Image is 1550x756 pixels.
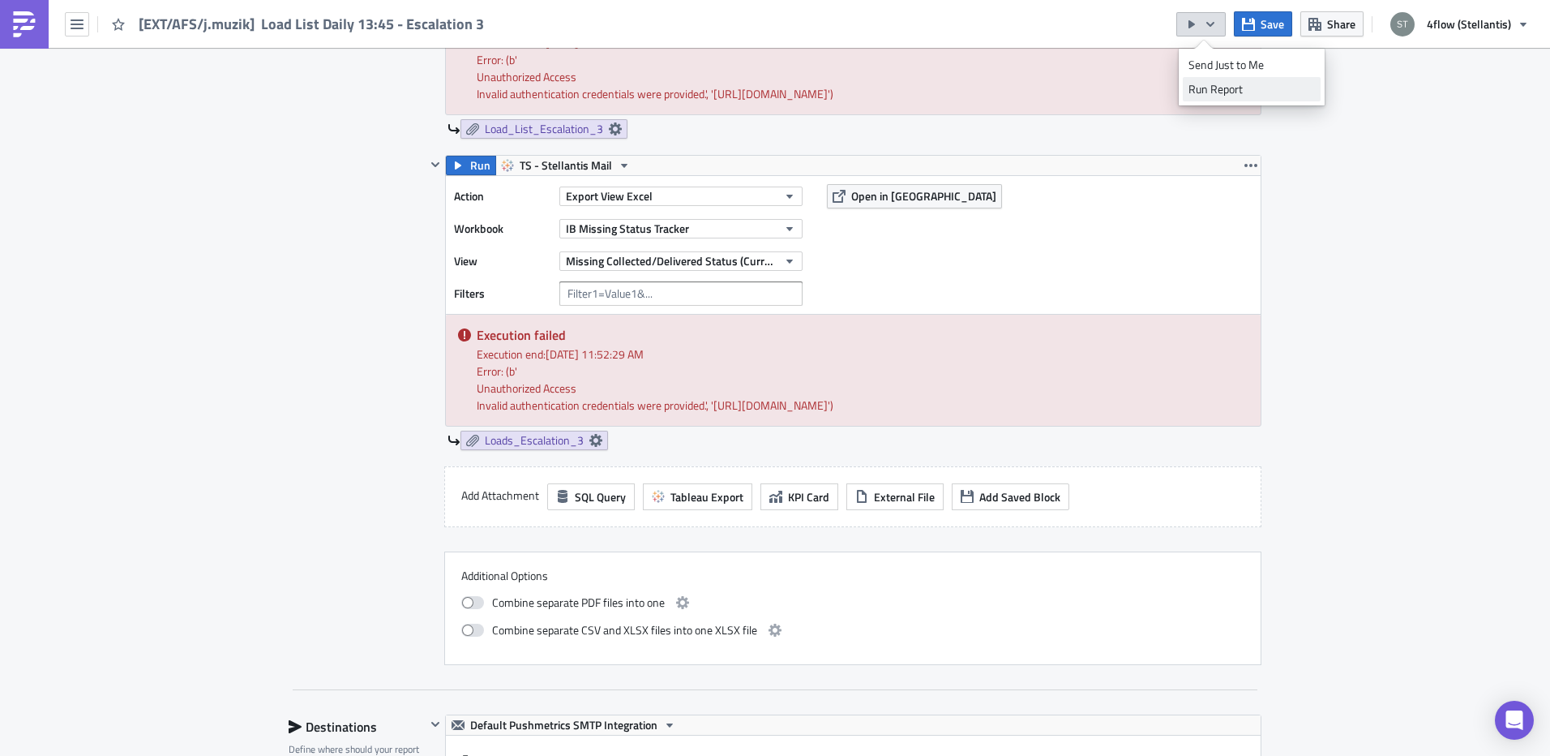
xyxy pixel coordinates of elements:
summary: Unauthorized Access [477,68,1248,85]
span: Save [1261,15,1284,32]
body: Rich Text Area. Press ALT-0 for help. [6,6,774,19]
span: Open in [GEOGRAPHIC_DATA] [851,187,996,204]
label: Add Attachment [461,483,539,508]
span: Export View Excel [566,187,653,204]
button: Missing Collected/Delivered Status (Current & Previous Month) [559,251,803,271]
button: Default Pushmetrics SMTP Integration [446,715,682,735]
button: Hide content [426,155,445,174]
button: Export View Excel [559,187,803,206]
input: Filter1=Value1&... [559,281,803,306]
span: SQL Query [575,488,626,505]
span: Default Pushmetrics SMTP Integration [470,715,657,735]
button: KPI Card [760,483,838,510]
button: Add Saved Block [952,483,1069,510]
span: Combine separate PDF files into one [492,593,665,612]
img: PushMetrics [11,11,37,37]
span: External File [874,488,935,505]
summary: Unauthorized Access [477,380,1248,397]
button: External File [846,483,944,510]
span: Tableau Export [670,488,743,505]
span: [EXT/AFS/j.muzik] Load List Daily 13:45 - Escalation 3 [139,15,486,33]
button: Run [446,156,496,175]
span: Add Saved Block [979,488,1060,505]
span: Share [1327,15,1355,32]
button: Save [1234,11,1292,37]
p: Test [6,6,774,19]
button: Open in [GEOGRAPHIC_DATA] [827,184,1002,208]
label: Filters [454,281,551,306]
span: KPI Card [788,488,829,505]
span: TS - Stellantis Mail [520,156,612,175]
span: IB Missing Status Tracker [566,220,689,237]
label: Additional Options [461,569,1244,583]
detail: Invalid authentication credentials were provided. [477,85,705,102]
h5: Execution failed [477,329,1248,341]
div: Run Report [1188,81,1315,97]
label: View [454,249,551,273]
div: Open Intercom Messenger [1495,701,1534,740]
span: Missing Collected/Delivered Status (Current & Previous Month) [566,252,777,269]
div: Error: (b' ', '[URL][DOMAIN_NAME]') [477,363,1248,414]
label: Action [454,184,551,208]
img: Avatar [1389,11,1416,38]
a: Loads_Escalation_3 [460,431,608,450]
button: Tableau Export [643,483,752,510]
label: Workbook [454,217,551,241]
button: 4flow (Stellantis) [1381,6,1538,42]
detail: Invalid authentication credentials were provided. [477,397,705,414]
button: TS - Stellantis Mail [495,156,636,175]
div: Destinations [289,715,426,739]
div: Error: (b' ', '[URL][DOMAIN_NAME]') [477,51,1248,102]
span: Run [470,156,490,175]
button: Hide content [426,715,445,734]
div: Execution end: [DATE] 11:52:29 AM [477,346,1248,363]
span: Load_List_Escalation_3 [485,122,603,136]
span: Loads_Escalation_3 [485,433,584,448]
a: Load_List_Escalation_3 [460,119,627,139]
div: Send Just to Me [1188,57,1315,73]
button: IB Missing Status Tracker [559,219,803,238]
button: Share [1300,11,1364,37]
button: SQL Query [547,483,635,510]
span: 4flow (Stellantis) [1427,15,1511,32]
span: Combine separate CSV and XLSX files into one XLSX file [492,621,757,640]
